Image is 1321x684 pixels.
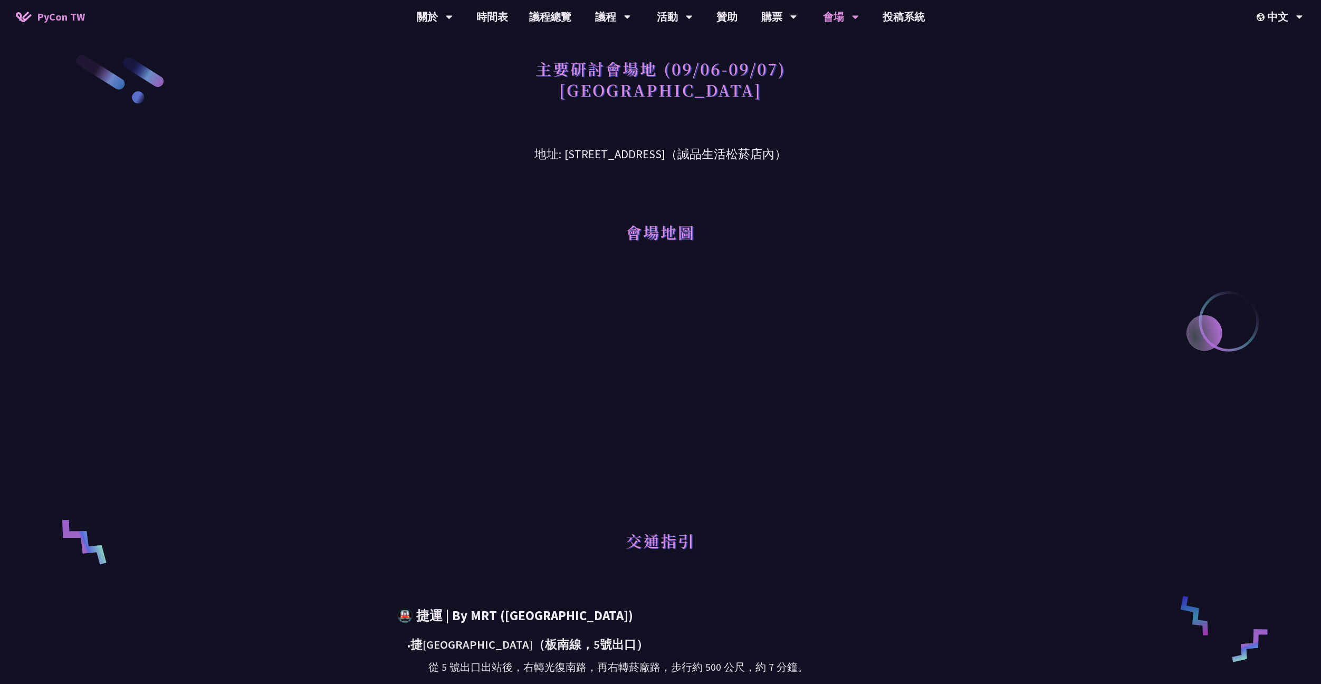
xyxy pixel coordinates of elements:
[626,216,695,248] h1: 會場地圖
[37,9,85,25] span: PyCon TW
[626,525,695,556] h1: 交通指引
[535,53,786,105] h1: 主要研討會場地 (09/06-09/07) [GEOGRAPHIC_DATA]
[428,659,924,675] div: 從 5 號出口出站後，右轉光復南路，再右轉菸廠路，步行約 500 公尺，約 7 分鐘。
[397,606,924,625] h3: 🚇 捷運 | By MRT ([GEOGRAPHIC_DATA])
[407,640,410,651] span: •
[386,129,935,163] h3: 地址: [STREET_ADDRESS]（誠品生活松菸店內）
[5,4,95,30] a: PyCon TW
[16,12,32,22] img: Home icon of PyCon TW 2025
[407,635,924,654] div: 捷[GEOGRAPHIC_DATA]（板南線，5號出口）
[1257,13,1267,21] img: Locale Icon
